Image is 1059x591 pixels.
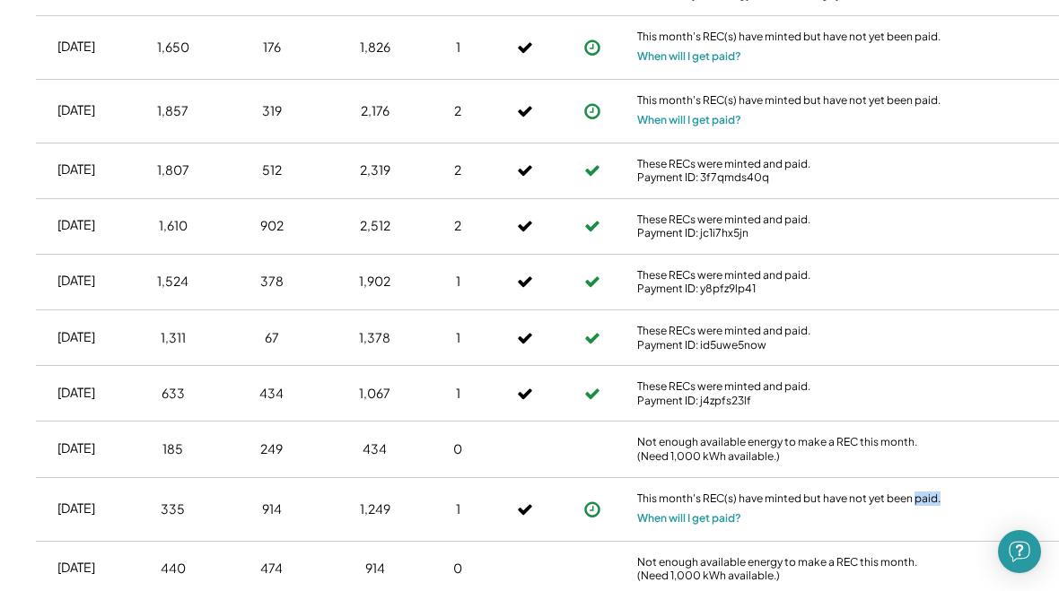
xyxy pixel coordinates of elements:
div: 914 [262,500,282,518]
div: This month's REC(s) have minted but have not yet been paid. [637,491,942,509]
div: 1 [456,500,460,518]
div: 1,807 [157,161,189,179]
button: Payment approved, but not yet initiated. [579,98,606,125]
div: 440 [161,560,186,578]
div: These RECs were minted and paid. Payment ID: jc1i7hx5jn [637,213,942,240]
div: 185 [162,440,183,458]
div: Open Intercom Messenger [998,530,1041,573]
div: 2,176 [361,102,389,120]
div: Not enough available energy to make a REC this month. (Need 1,000 kWh available.) [637,555,942,583]
div: 1 [456,385,460,403]
div: These RECs were minted and paid. Payment ID: y8pfz9lp41 [637,268,942,296]
div: [DATE] [57,328,95,346]
div: 902 [260,217,284,235]
div: 1 [456,329,460,347]
div: 2 [454,161,461,179]
div: 0 [453,560,462,578]
div: 1,650 [157,39,189,56]
div: 434 [363,440,387,458]
div: 249 [260,440,283,458]
div: [DATE] [57,272,95,290]
div: These RECs were minted and paid. Payment ID: 3f7qmds40q [637,157,942,185]
div: 1,524 [157,273,188,291]
div: 1,610 [159,217,188,235]
div: [DATE] [57,216,95,234]
div: 1,249 [360,500,390,518]
div: [DATE] [57,559,95,577]
div: [DATE] [57,439,95,457]
div: These RECs were minted and paid. Payment ID: j4zpfs23lf [637,379,942,407]
div: 2 [454,217,461,235]
div: [DATE] [57,101,95,119]
div: 335 [161,500,185,518]
div: 319 [262,102,282,120]
div: 176 [263,39,281,56]
div: 1,826 [360,39,390,56]
div: 67 [265,329,279,347]
button: When will I get paid? [637,48,741,65]
div: 378 [260,273,284,291]
div: 1,311 [161,329,186,347]
div: This month's REC(s) have minted but have not yet been paid. [637,30,942,48]
div: 434 [259,385,284,403]
div: 0 [453,440,462,458]
button: When will I get paid? [637,111,741,129]
div: 512 [262,161,282,179]
div: 2,319 [360,161,390,179]
div: 1 [456,273,460,291]
button: When will I get paid? [637,509,741,527]
div: 1,902 [359,273,390,291]
div: These RECs were minted and paid. Payment ID: id5uwe5now [637,324,942,352]
div: 1,067 [359,385,390,403]
div: 2,512 [360,217,390,235]
div: 1 [456,39,460,56]
div: [DATE] [57,161,95,178]
div: 914 [365,560,385,578]
div: [DATE] [57,500,95,517]
div: 474 [260,560,283,578]
div: 2 [454,102,461,120]
div: [DATE] [57,384,95,402]
button: Payment approved, but not yet initiated. [579,34,606,61]
button: Payment approved, but not yet initiated. [579,496,606,523]
div: 1,378 [359,329,390,347]
div: 1,857 [157,102,188,120]
div: This month's REC(s) have minted but have not yet been paid. [637,93,942,111]
div: 633 [162,385,185,403]
div: [DATE] [57,38,95,56]
div: Not enough available energy to make a REC this month. (Need 1,000 kWh available.) [637,435,942,463]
